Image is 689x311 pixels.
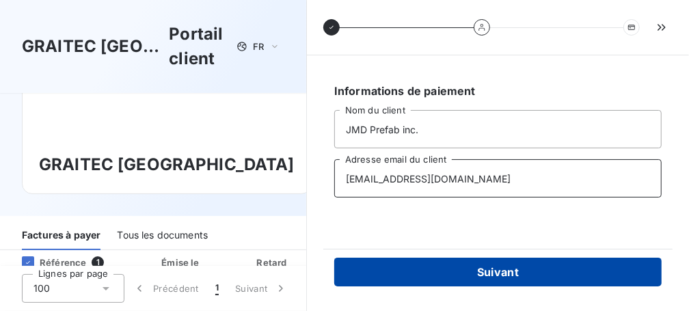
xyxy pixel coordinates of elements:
[11,256,86,269] div: Référence
[334,258,662,286] button: Suivant
[92,256,104,269] span: 1
[33,282,50,295] span: 100
[253,41,264,52] span: FR
[334,83,662,99] h6: Informations de paiement
[22,221,100,250] div: Factures à payer
[117,221,208,250] div: Tous les documents
[207,274,227,303] button: 1
[169,22,226,71] h3: Portail client
[215,282,219,295] span: 1
[232,256,314,269] div: Retard
[334,110,662,148] input: placeholder
[22,34,163,59] h3: GRAITEC [GEOGRAPHIC_DATA]
[334,159,662,198] input: placeholder
[227,274,296,303] button: Suivant
[39,152,295,177] h3: GRAITEC [GEOGRAPHIC_DATA]
[137,256,226,269] div: Émise le
[124,274,207,303] button: Précédent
